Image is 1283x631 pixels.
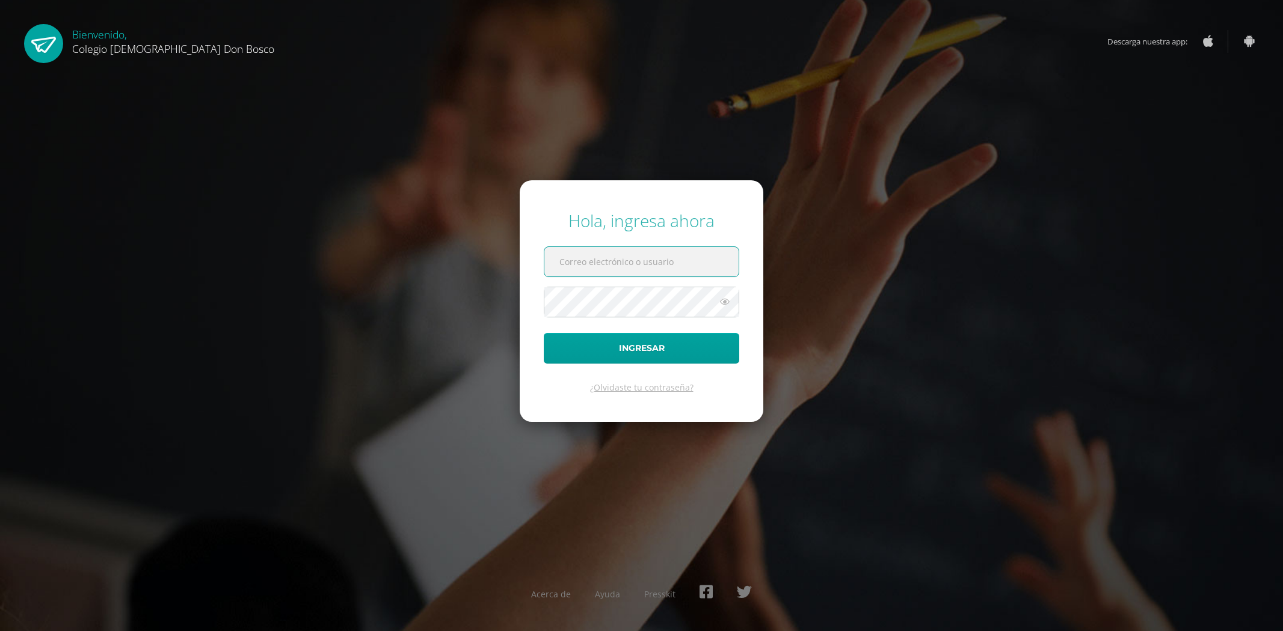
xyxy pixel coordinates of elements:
span: Colegio [DEMOGRAPHIC_DATA] Don Bosco [72,41,274,56]
a: Acerca de [531,588,571,600]
a: ¿Olvidaste tu contraseña? [590,382,694,393]
div: Hola, ingresa ahora [544,209,739,232]
a: Ayuda [595,588,620,600]
input: Correo electrónico o usuario [544,247,739,276]
button: Ingresar [544,333,739,364]
span: Descarga nuestra app: [1107,30,1199,53]
div: Bienvenido, [72,24,274,56]
a: Presskit [644,588,675,600]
